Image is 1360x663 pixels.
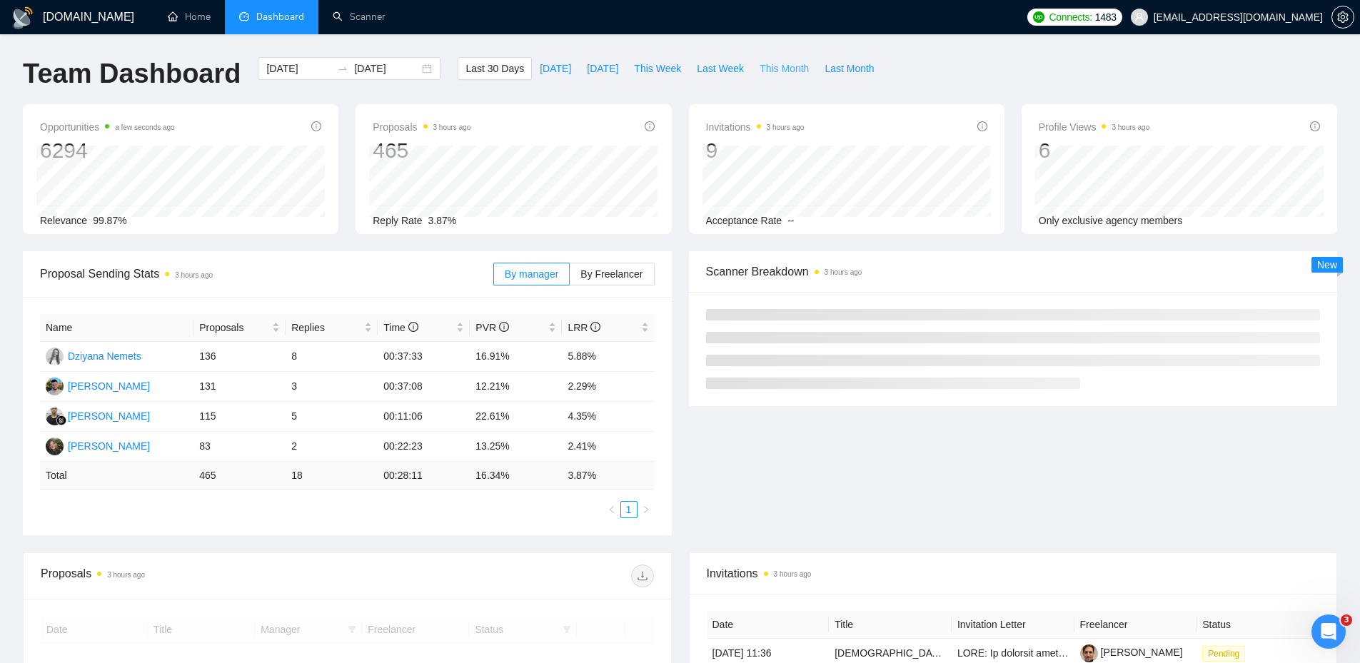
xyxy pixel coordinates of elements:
[952,611,1074,639] th: Invitation Letter
[475,322,509,333] span: PVR
[540,61,571,76] span: [DATE]
[373,118,470,136] span: Proposals
[603,501,620,518] button: left
[46,380,150,391] a: AK[PERSON_NAME]
[1080,644,1098,662] img: c1ShFV_8YHc2hlzxyCknVJ8_n-UyjIseKuYF1qj5xDg6BWvPDMObX9mvEp642todZ_
[707,611,830,639] th: Date
[470,342,562,372] td: 16.91%
[697,61,744,76] span: Last Week
[286,342,378,372] td: 8
[1074,611,1197,639] th: Freelancer
[1311,614,1346,649] iframe: Intercom live chat
[1039,118,1150,136] span: Profile Views
[634,61,681,76] span: This Week
[645,121,655,131] span: info-circle
[1331,6,1354,29] button: setting
[470,402,562,432] td: 22.61%
[193,402,286,432] td: 115
[1310,121,1320,131] span: info-circle
[458,57,532,80] button: Last 30 Days
[562,462,654,490] td: 3.87 %
[642,505,650,514] span: right
[68,408,150,424] div: [PERSON_NAME]
[787,215,794,226] span: --
[175,271,213,279] time: 3 hours ago
[562,402,654,432] td: 4.35%
[311,121,321,131] span: info-circle
[603,501,620,518] li: Previous Page
[1049,9,1092,25] span: Connects:
[408,322,418,332] span: info-circle
[1332,11,1354,23] span: setting
[56,415,66,425] img: gigradar-bm.png
[568,322,600,333] span: LRR
[621,502,637,517] a: 1
[638,501,655,518] li: Next Page
[465,61,524,76] span: Last 30 Days
[706,215,782,226] span: Acceptance Rate
[620,501,638,518] li: 1
[46,410,150,421] a: FG[PERSON_NAME]
[40,462,193,490] td: Total
[107,571,145,579] time: 3 hours ago
[1033,11,1044,23] img: upwork-logo.png
[40,215,87,226] span: Relevance
[1317,259,1337,270] span: New
[433,123,471,131] time: 3 hours ago
[532,57,579,80] button: [DATE]
[46,350,141,361] a: DNDziyana Nemets
[115,123,174,131] time: a few seconds ago
[829,611,952,639] th: Title
[825,61,874,76] span: Last Month
[333,11,386,23] a: searchScanner
[1341,614,1352,626] span: 3
[1134,12,1144,22] span: user
[378,342,470,372] td: 00:37:33
[590,322,600,332] span: info-circle
[1039,137,1150,164] div: 6
[193,432,286,462] td: 83
[193,314,286,342] th: Proposals
[378,402,470,432] td: 00:11:06
[689,57,752,80] button: Last Week
[168,11,211,23] a: homeHome
[46,437,64,455] img: HH
[286,314,378,342] th: Replies
[40,137,175,164] div: 6294
[378,462,470,490] td: 00:28:11
[40,118,175,136] span: Opportunities
[286,462,378,490] td: 18
[817,57,882,80] button: Last Month
[587,61,618,76] span: [DATE]
[68,378,150,394] div: [PERSON_NAME]
[579,57,626,80] button: [DATE]
[505,268,558,280] span: By manager
[470,432,562,462] td: 13.25%
[707,565,1320,582] span: Invitations
[41,565,347,587] div: Proposals
[383,322,418,333] span: Time
[580,268,643,280] span: By Freelancer
[239,11,249,21] span: dashboard
[46,378,64,395] img: AK
[1039,215,1183,226] span: Only exclusive agency members
[499,322,509,332] span: info-circle
[354,61,419,76] input: End date
[1080,647,1183,658] a: [PERSON_NAME]
[93,215,126,226] span: 99.87%
[608,505,616,514] span: left
[378,432,470,462] td: 00:22:23
[193,372,286,402] td: 131
[835,647,1320,659] a: [DEMOGRAPHIC_DATA] Speakers of Polish – Talent Bench for Future Managed Services Recording Projects
[1202,647,1251,659] a: Pending
[760,61,809,76] span: This Month
[193,342,286,372] td: 136
[373,137,470,164] div: 465
[266,61,331,76] input: Start date
[40,265,493,283] span: Proposal Sending Stats
[286,432,378,462] td: 2
[706,118,805,136] span: Invitations
[46,348,64,365] img: DN
[470,462,562,490] td: 16.34 %
[767,123,805,131] time: 3 hours ago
